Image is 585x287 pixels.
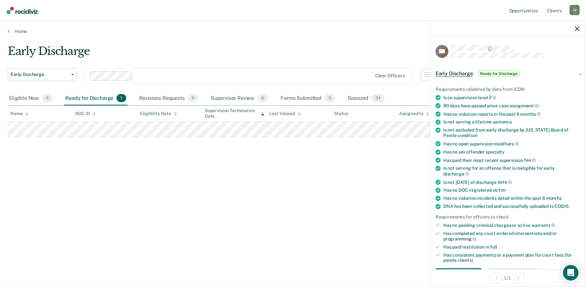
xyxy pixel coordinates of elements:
[430,63,585,84] div: Early DischargeReady for Discharge
[258,94,268,102] span: 0
[493,119,512,124] span: sentence
[8,91,54,106] div: Eligible Now
[570,5,580,15] button: Profile dropdown button
[443,204,580,209] div: DNA has been collected and successfully uploaded to
[531,223,555,228] span: warrants
[478,70,520,77] span: Ready for Discharge
[542,268,575,281] span: Revert Changes
[325,94,335,102] span: 0
[436,268,484,281] a: Navigate to form link
[436,214,580,220] div: Requirements for officers to check
[280,91,336,106] div: Forms Submitted
[443,179,580,185] div: Is not [DATE] of discharge
[372,94,385,102] span: 34
[443,119,580,125] div: Is not serving a lifetime
[524,157,536,163] span: fee
[436,70,473,77] span: Early Discharge
[457,258,473,263] span: clients)
[443,222,580,228] div: Has no pending criminal charges or active
[443,95,580,101] div: Is on supervision level
[443,103,580,109] div: 90 days have passed since case
[443,141,580,147] div: Has no open supervision
[436,87,580,92] div: Requirements validated by data from ICON
[8,28,577,34] a: Home
[546,196,562,201] span: months
[205,108,264,119] div: Supervision Termination Date
[443,231,580,242] div: Has completed any court-ordered interventions and/or
[8,45,446,63] div: Early Discharge
[188,94,198,102] span: 0
[458,133,477,138] span: condition
[486,149,505,154] span: specialty
[443,244,580,250] div: Has paid restitution in
[334,111,348,116] div: Status
[75,111,96,116] div: DOC ID
[487,268,539,281] button: Update Eligibility
[494,141,519,146] span: modifiers
[510,103,539,108] span: assignment
[555,204,569,209] span: CODIS
[117,94,126,102] span: 1
[570,5,580,15] div: J N
[7,7,38,14] img: Recidiviz
[443,171,469,176] span: discharge
[493,187,506,193] span: victim
[270,111,301,116] div: Last Viewed
[11,72,69,77] span: Early Discharge
[346,91,386,106] div: Snoozed
[443,196,580,201] div: Has no violation incidents dated within the past 6
[375,73,405,79] div: Clear officers
[443,187,580,193] div: Has no DOC-registered
[443,252,580,263] div: Has consistent payments or a payment plan for court fees (for parole
[64,91,127,106] div: Ready for Discharge
[514,273,524,283] button: Next Opportunity
[443,127,580,138] div: Is not excluded from early discharge by [US_STATE] Board of Parole
[489,95,497,100] span: 2
[436,268,482,281] button: Navigate to form
[563,265,579,281] div: Open Intercom Messenger
[498,179,512,185] span: date
[490,244,497,250] span: full
[443,111,580,117] div: Has no violation reports in the past 6
[443,236,477,241] span: programming
[520,112,541,117] span: months
[443,157,580,163] div: Has paid their most recent supervision
[138,91,199,106] div: Revisions Requests
[443,149,580,155] div: Has no sex offender
[42,94,52,102] span: 0
[210,91,269,106] div: Supervisor Review
[430,269,585,286] div: 1 / 1
[10,111,28,116] div: Name
[140,111,177,116] div: Eligibility Date
[443,165,580,176] div: Is not serving for an offense that is ineligible for early
[491,273,501,283] button: Previous Opportunity
[399,111,429,116] div: Assigned to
